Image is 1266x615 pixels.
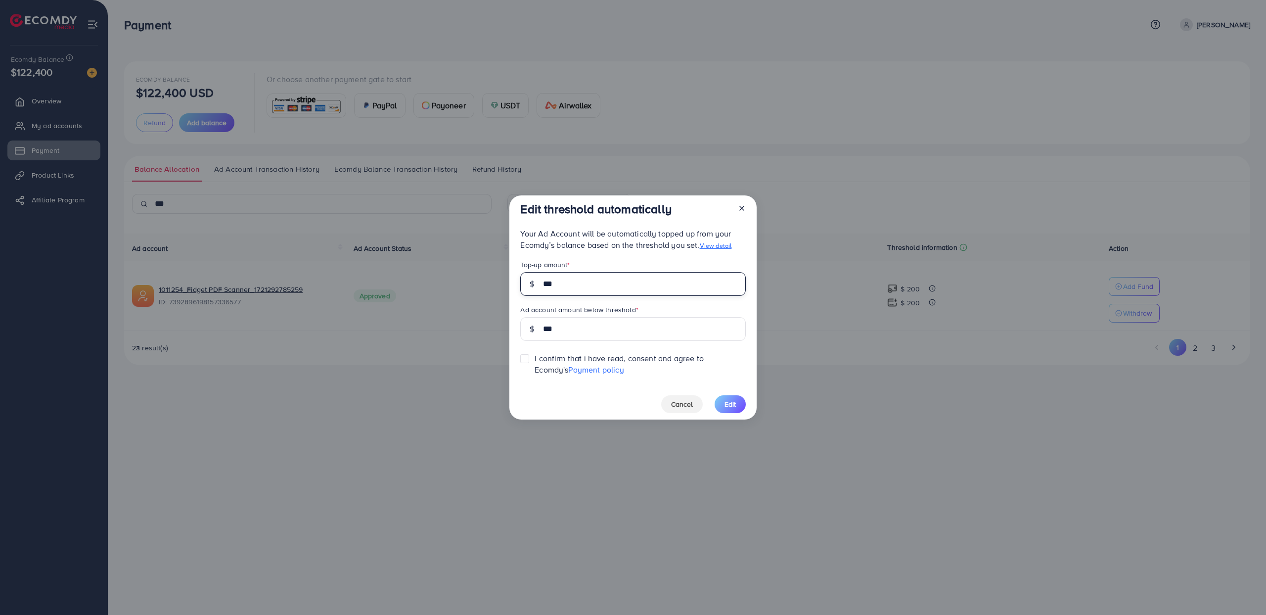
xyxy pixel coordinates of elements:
iframe: Chat [1224,570,1259,608]
button: Edit [715,395,746,413]
button: Cancel [661,395,703,413]
a: View detail [700,241,732,250]
span: Cancel [671,399,693,409]
label: Ad account amount below threshold [520,305,638,315]
h3: Edit threshold automatically [520,202,671,216]
label: Top-up amount [520,260,570,270]
a: Payment policy [568,364,624,375]
span: I confirm that i have read, consent and agree to Ecomdy's [535,353,745,376]
span: Edit [724,399,736,409]
span: Your Ad Account will be automatically topped up from your Ecomdy’s balance based on the threshold... [520,228,731,250]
